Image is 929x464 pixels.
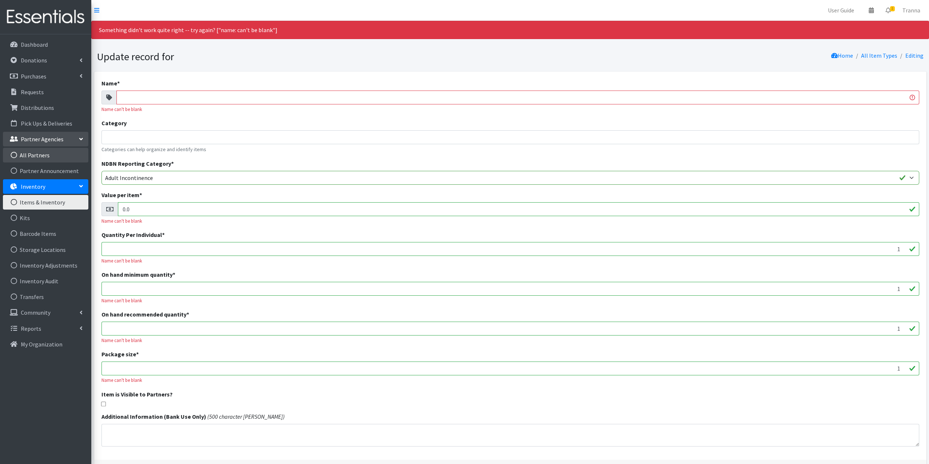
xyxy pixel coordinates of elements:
a: Home [831,52,853,59]
p: Requests [21,88,44,96]
label: On hand minimum quantity [101,270,175,279]
a: Distributions [3,100,88,115]
p: Community [21,309,50,316]
a: Inventory Adjustments [3,258,88,273]
abbr: required [171,160,174,167]
a: Partner Announcement [3,164,88,178]
label: Category [101,119,127,127]
p: Reports [21,325,41,332]
a: Kits [3,211,88,225]
label: Package size [101,350,139,358]
abbr: required [136,350,139,358]
a: Editing [905,52,924,59]
label: NDBN Reporting Category [101,159,174,168]
i: (500 character [PERSON_NAME]) [207,413,285,420]
a: Inventory [3,179,88,194]
div: Name can't be blank [101,377,919,384]
a: Items & Inventory [3,195,88,210]
span: 1 [890,6,895,11]
label: Item is Visible to Partners? [101,390,173,399]
div: Name can't be blank [101,106,919,113]
a: My Organization [3,337,88,352]
div: Something didn't work quite right -- try again? ["name: can't be blank"] [91,21,929,39]
div: Name can't be blank [101,218,919,225]
p: Purchases [21,73,46,80]
div: Name can't be blank [101,337,919,344]
div: Name can't be blank [101,297,919,304]
a: All Item Types [861,52,897,59]
a: Barcode Items [3,226,88,241]
p: Partner Agencies [21,135,64,143]
a: All Partners [3,148,88,162]
a: Inventory Audit [3,274,88,288]
p: Distributions [21,104,54,111]
p: Dashboard [21,41,48,48]
a: Pick Ups & Deliveries [3,116,88,131]
a: Community [3,305,88,320]
label: Quantity Per Individual [101,230,165,239]
a: Requests [3,85,88,99]
a: Tranna [897,3,926,18]
a: 1 [880,3,897,18]
p: Donations [21,57,47,64]
label: On hand recommended quantity [101,310,189,319]
label: Value per item [101,191,142,199]
abbr: required [162,231,165,238]
abbr: required [139,191,142,199]
img: HumanEssentials [3,5,88,29]
a: Donations [3,53,88,68]
abbr: required [187,311,189,318]
a: User Guide [822,3,860,18]
a: Dashboard [3,37,88,52]
a: Storage Locations [3,242,88,257]
a: Purchases [3,69,88,84]
p: My Organization [21,341,62,348]
p: Inventory [21,183,45,190]
div: Name can't be blank [101,257,919,264]
a: Transfers [3,289,88,304]
label: Name [101,79,120,88]
abbr: required [173,271,175,278]
a: Reports [3,321,88,336]
p: Pick Ups & Deliveries [21,120,72,127]
label: Additional Information (Bank Use Only) [101,412,206,421]
a: Partner Agencies [3,132,88,146]
abbr: required [117,80,120,87]
h1: Update record for [97,50,508,63]
small: Categories can help organize and identify items [101,146,919,153]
